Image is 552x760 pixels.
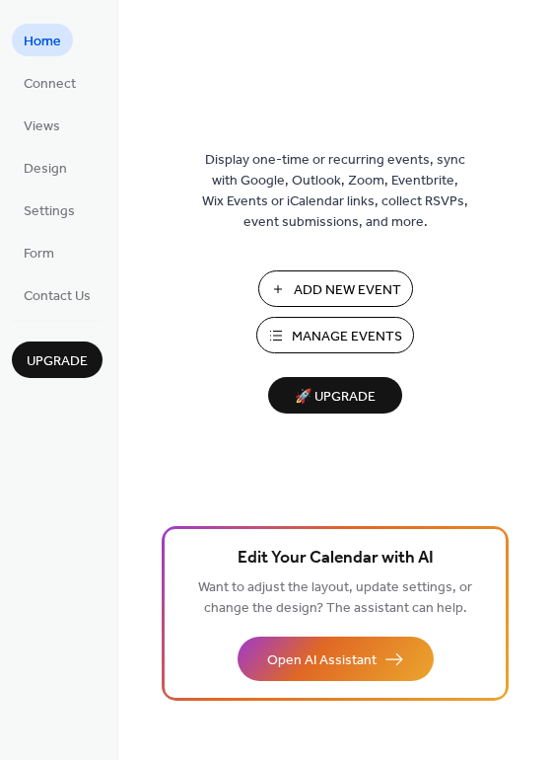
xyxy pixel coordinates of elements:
[280,384,390,411] span: 🚀 Upgrade
[27,351,88,372] span: Upgrade
[294,280,401,301] span: Add New Event
[24,159,67,180] span: Design
[24,32,61,52] span: Home
[24,244,54,265] span: Form
[198,574,472,622] span: Want to adjust the layout, update settings, or change the design? The assistant can help.
[292,327,402,347] span: Manage Events
[238,637,434,681] button: Open AI Assistant
[202,150,468,233] span: Display one-time or recurring events, sync with Google, Outlook, Zoom, Eventbrite, Wix Events or ...
[12,278,103,311] a: Contact Us
[24,116,60,137] span: Views
[12,193,87,226] a: Settings
[24,201,75,222] span: Settings
[256,317,414,353] button: Manage Events
[258,270,413,307] button: Add New Event
[12,109,72,141] a: Views
[267,650,377,671] span: Open AI Assistant
[12,236,66,268] a: Form
[268,377,402,414] button: 🚀 Upgrade
[12,24,73,56] a: Home
[12,151,79,184] a: Design
[12,342,103,378] button: Upgrade
[24,286,91,307] span: Contact Us
[24,74,76,95] span: Connect
[238,545,434,572] span: Edit Your Calendar with AI
[12,66,88,99] a: Connect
